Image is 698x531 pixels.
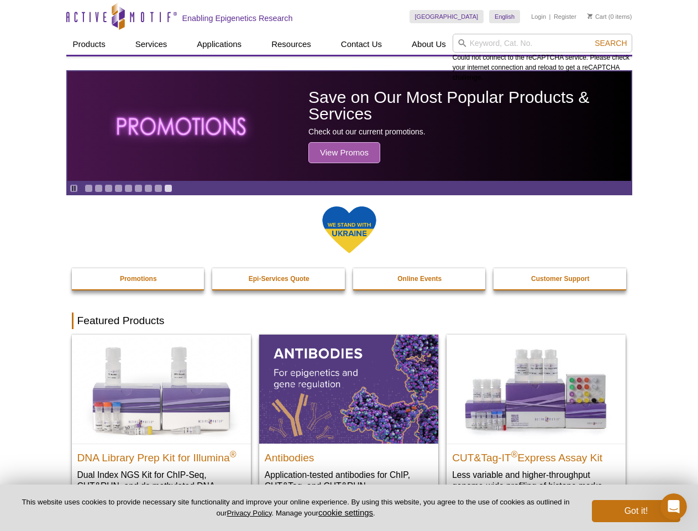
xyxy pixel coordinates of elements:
h2: Featured Products [72,313,627,329]
li: (0 items) [587,10,632,23]
a: Go to slide 3 [104,184,113,192]
a: Promotions [72,268,206,289]
a: Go to slide 4 [114,184,123,192]
h2: Save on Our Most Popular Products & Services [308,89,625,122]
a: DNA Library Prep Kit for Illumina DNA Library Prep Kit for Illumina® Dual Index NGS Kit for ChIP-... [72,335,251,513]
a: Products [66,34,112,55]
h2: DNA Library Prep Kit for Illumina [77,447,245,464]
a: Go to slide 7 [144,184,153,192]
img: The word promotions written in all caps with a glowing effect [109,98,255,154]
a: Epi-Services Quote [212,268,346,289]
a: About Us [405,34,453,55]
strong: Epi-Services Quote [249,275,309,283]
a: Cart [587,13,607,20]
a: Online Events [353,268,487,289]
a: Applications [190,34,248,55]
a: Privacy Policy [227,509,271,517]
a: Contact Us [334,34,389,55]
article: Save on Our Most Popular Products & Services [67,71,631,181]
p: Application-tested antibodies for ChIP, CUT&Tag, and CUT&RUN. [265,469,433,492]
img: All Antibodies [259,335,438,443]
a: CUT&Tag-IT® Express Assay Kit CUT&Tag-IT®Express Assay Kit Less variable and higher-throughput ge... [447,335,626,502]
img: We Stand With Ukraine [322,205,377,254]
a: The word promotions written in all caps with a glowing effect Save on Our Most Popular Products &... [67,71,631,181]
img: Your Cart [587,13,592,19]
a: Go to slide 2 [95,184,103,192]
p: Dual Index NGS Kit for ChIP-Seq, CUT&RUN, and ds methylated DNA assays. [77,469,245,503]
a: English [489,10,520,23]
a: Services [129,34,174,55]
input: Keyword, Cat. No. [453,34,632,53]
iframe: Intercom live chat [660,493,687,520]
a: All Antibodies Antibodies Application-tested antibodies for ChIP, CUT&Tag, and CUT&RUN. [259,335,438,502]
span: View Promos [308,142,380,163]
a: Customer Support [494,268,627,289]
span: Search [595,39,627,48]
div: Could not connect to the reCAPTCHA service. Please check your internet connection and reload to g... [453,34,632,82]
img: CUT&Tag-IT® Express Assay Kit [447,335,626,443]
a: Resources [265,34,318,55]
p: This website uses cookies to provide necessary site functionality and improve your online experie... [18,497,574,518]
a: Go to slide 8 [154,184,162,192]
h2: CUT&Tag-IT Express Assay Kit [452,447,620,464]
p: Check out our current promotions. [308,127,625,137]
h2: Antibodies [265,447,433,464]
strong: Customer Support [531,275,589,283]
a: Go to slide 1 [85,184,93,192]
button: cookie settings [318,508,373,517]
a: [GEOGRAPHIC_DATA] [410,10,484,23]
li: | [549,10,551,23]
p: Less variable and higher-throughput genome-wide profiling of histone marks​. [452,469,620,492]
button: Search [591,38,630,48]
strong: Online Events [397,275,442,283]
a: Go to slide 6 [134,184,143,192]
img: DNA Library Prep Kit for Illumina [72,335,251,443]
sup: ® [511,449,518,459]
strong: Promotions [120,275,157,283]
sup: ® [230,449,237,459]
button: Got it! [592,500,680,522]
h2: Enabling Epigenetics Research [182,13,293,23]
a: Register [554,13,576,20]
a: Go to slide 5 [124,184,133,192]
a: Login [531,13,546,20]
a: Go to slide 9 [164,184,172,192]
a: Toggle autoplay [70,184,78,192]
